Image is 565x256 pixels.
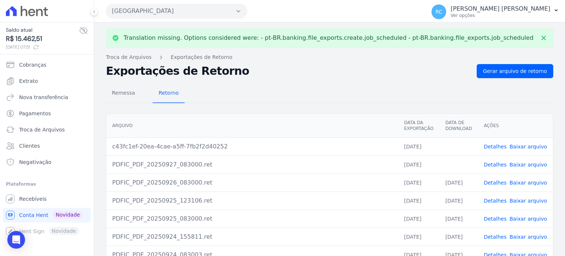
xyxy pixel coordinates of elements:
nav: Breadcrumb [106,53,553,61]
a: Recebíveis [3,192,91,206]
a: Negativação [3,155,91,169]
th: Arquivo [106,114,398,138]
a: Baixar arquivo [509,234,547,240]
span: Nova transferência [19,94,68,101]
div: PDFIC_PDF_20250925_123106.ret [112,196,392,205]
span: R$ 15.462,51 [6,34,79,44]
div: c43fc1ef-20ea-4cae-a5ff-7fb2f2d40252 [112,142,392,151]
a: Nova transferência [3,90,91,105]
a: Detalhes [484,162,507,168]
h2: Exportações de Retorno [106,66,471,76]
td: [DATE] [440,192,478,210]
a: Baixar arquivo [509,216,547,222]
td: [DATE] [440,228,478,246]
a: Troca de Arquivos [106,53,152,61]
a: Detalhes [484,180,507,186]
td: [DATE] [398,173,439,192]
a: Detalhes [484,234,507,240]
th: Data de Download [440,114,478,138]
div: Plataformas [6,180,88,189]
span: Clientes [19,142,40,150]
a: Pagamentos [3,106,91,121]
div: Open Intercom Messenger [7,231,25,249]
td: [DATE] [398,137,439,155]
a: Detalhes [484,216,507,222]
span: Cobranças [19,61,46,69]
span: Retorno [154,85,183,100]
div: PDFIC_PDF_20250925_083000.ret [112,214,392,223]
td: [DATE] [440,173,478,192]
a: Baixar arquivo [509,144,547,150]
span: RC [436,9,443,14]
span: Extrato [19,77,38,85]
button: [GEOGRAPHIC_DATA] [106,4,247,18]
td: [DATE] [398,192,439,210]
span: Recebíveis [19,195,47,203]
span: Pagamentos [19,110,51,117]
a: Clientes [3,138,91,153]
a: Extrato [3,74,91,88]
span: Conta Hent [19,211,48,219]
span: Gerar arquivo de retorno [483,67,547,75]
a: Remessa [106,84,141,103]
td: [DATE] [398,210,439,228]
td: [DATE] [398,228,439,246]
span: Novidade [53,211,83,219]
span: [DATE] 07:51 [6,44,79,50]
a: Troca de Arquivos [3,122,91,137]
a: Cobranças [3,57,91,72]
span: Troca de Arquivos [19,126,65,133]
th: Data da Exportação [398,114,439,138]
a: Exportações de Retorno [171,53,232,61]
th: Ações [478,114,553,138]
a: Conta Hent Novidade [3,208,91,222]
a: Baixar arquivo [509,162,547,168]
a: Baixar arquivo [509,180,547,186]
p: [PERSON_NAME] [PERSON_NAME] [451,5,550,13]
a: Gerar arquivo de retorno [477,64,553,78]
span: Remessa [107,85,139,100]
nav: Sidebar [6,57,88,239]
div: PDFIC_PDF_20250926_083000.ret [112,178,392,187]
button: RC [PERSON_NAME] [PERSON_NAME] Ver opções [426,1,565,22]
td: [DATE] [440,210,478,228]
td: [DATE] [398,155,439,173]
span: Negativação [19,158,51,166]
a: Retorno [153,84,185,103]
p: Translation missing. Options considered were: - pt-BR.banking.file_exports.create.job_scheduled -... [124,34,533,42]
a: Detalhes [484,198,507,204]
div: PDFIC_PDF_20250924_155811.ret [112,232,392,241]
div: PDFIC_PDF_20250927_083000.ret [112,160,392,169]
a: Detalhes [484,144,507,150]
span: Saldo atual [6,26,79,34]
p: Ver opções [451,13,550,18]
a: Baixar arquivo [509,198,547,204]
